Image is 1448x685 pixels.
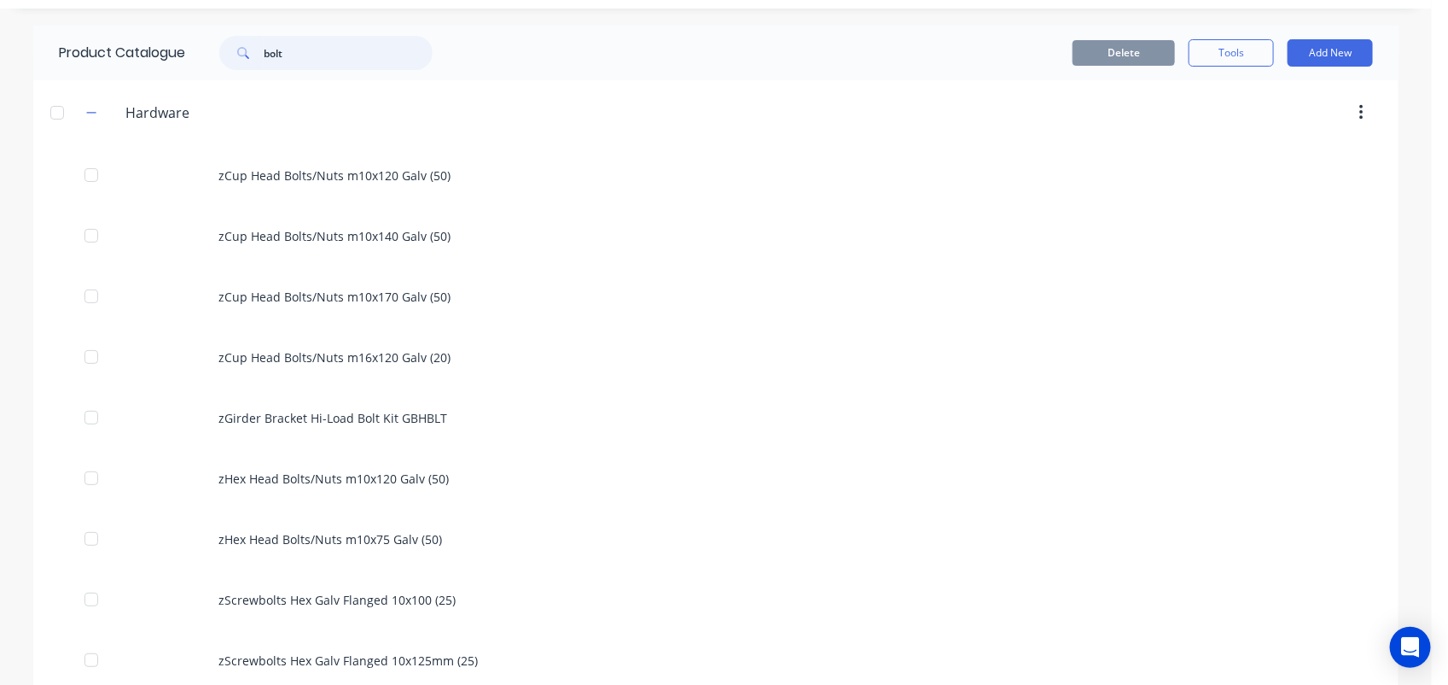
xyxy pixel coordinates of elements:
button: Tools [1189,39,1274,67]
div: zHex Head Bolts/Nuts m10x75 Galv (50) [33,509,1399,570]
div: zScrewbolts Hex Galv Flanged 10x100 (25) [33,570,1399,630]
button: Add New [1288,39,1373,67]
div: Product Catalogue [33,26,185,80]
input: Enter category name [125,102,329,123]
div: Open Intercom Messenger [1390,627,1431,668]
div: zCup Head Bolts/Nuts m10x140 Galv (50) [33,206,1399,266]
div: zCup Head Bolts/Nuts m10x170 Galv (50) [33,266,1399,327]
button: Delete [1073,40,1175,66]
div: zCup Head Bolts/Nuts m16x120 Galv (20) [33,327,1399,388]
input: Search... [264,36,433,70]
div: zGirder Bracket Hi-Load Bolt Kit GBHBLT [33,388,1399,448]
div: zHex Head Bolts/Nuts m10x120 Galv (50) [33,448,1399,509]
div: zCup Head Bolts/Nuts m10x120 Galv (50) [33,145,1399,206]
